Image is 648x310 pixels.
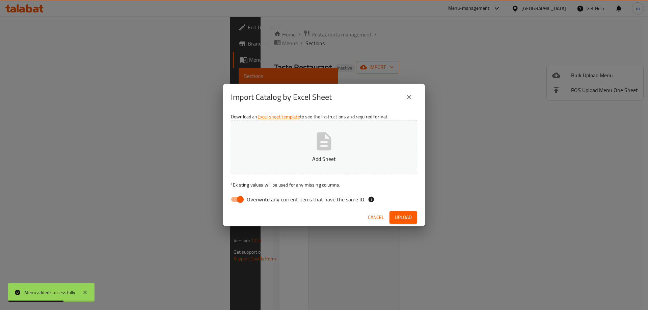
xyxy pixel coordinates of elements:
[231,92,332,103] h2: Import Catalog by Excel Sheet
[395,213,412,222] span: Upload
[401,89,417,105] button: close
[389,211,417,224] button: Upload
[241,155,407,163] p: Add Sheet
[231,181,417,188] p: Existing values will be used for any missing columns.
[368,213,384,222] span: Cancel
[231,120,417,173] button: Add Sheet
[258,112,300,121] a: Excel sheet template
[368,196,375,203] svg: If the overwrite option isn't selected, then the items that match an existing ID will be ignored ...
[247,195,365,203] span: Overwrite any current items that have the same ID.
[223,111,425,208] div: Download an to see the instructions and required format.
[365,211,387,224] button: Cancel
[24,289,76,296] div: Menu added successfully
